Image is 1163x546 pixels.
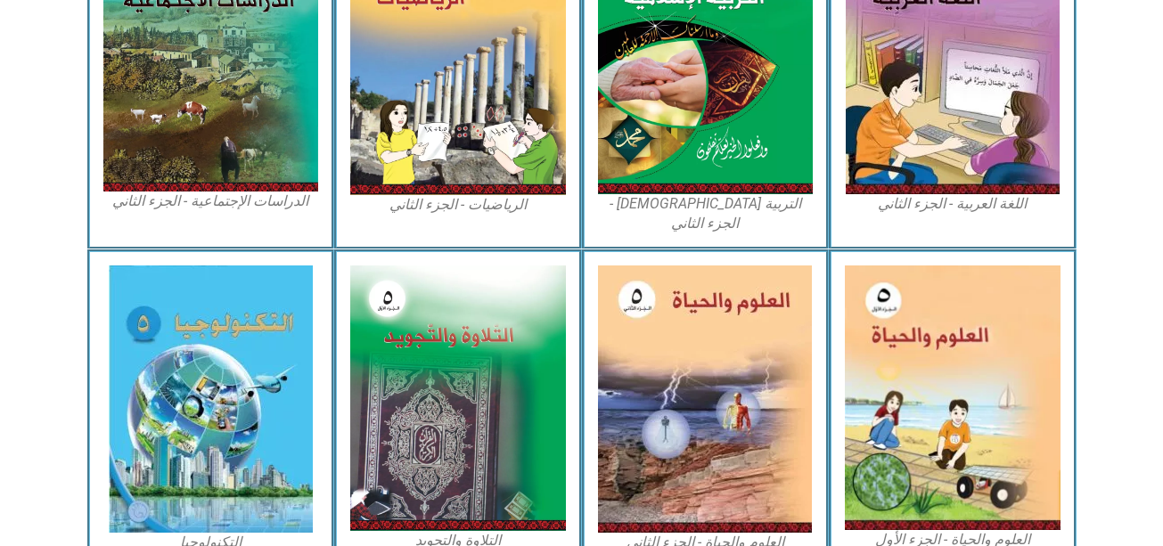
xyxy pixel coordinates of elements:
[598,194,814,234] figcaption: التربية [DEMOGRAPHIC_DATA] - الجزء الثاني
[845,194,1061,214] figcaption: اللغة العربية - الجزء الثاني
[103,192,319,211] figcaption: الدراسات الإجتماعية - الجزء الثاني
[350,195,566,215] figcaption: الرياضيات - الجزء الثاني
